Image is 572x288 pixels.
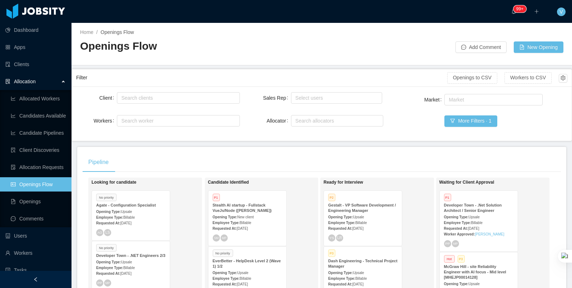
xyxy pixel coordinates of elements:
[328,282,352,286] strong: Requested At:
[11,109,66,123] a: icon: line-chartCandidates Available
[444,203,502,213] strong: Developer Town - .Net Solution Architect / Senior Engineer
[469,282,480,286] span: Upsale
[97,281,102,285] span: PP
[11,126,66,140] a: icon: line-chartCandidate Pipelines
[444,227,468,230] strong: Requested At:
[123,215,135,219] span: Billable
[121,94,232,101] div: Search clients
[5,79,10,84] i: icon: solution
[324,180,424,185] h1: Ready for Interview
[237,227,248,230] span: [DATE]
[222,236,226,239] span: MP
[11,177,66,192] a: icon: idcardOpenings Flow
[213,259,281,268] strong: EverBetter - HelpDesk Level 2 (Wave 1) 1/2
[240,221,251,225] span: Billable
[352,227,363,230] span: [DATE]
[213,277,240,280] strong: Employee Type:
[449,96,535,103] div: Market
[119,116,123,125] input: Workers
[444,282,469,286] strong: Opening Type:
[337,236,342,240] span: LR
[237,215,254,219] span: New client
[14,79,36,84] span: Allocation
[355,221,367,225] span: Billable
[5,229,66,243] a: icon: robotUsers
[5,40,66,54] a: icon: appstoreApps
[559,8,563,16] span: V
[447,72,497,84] button: Openings to CSV
[92,180,192,185] h1: Looking for candidate
[121,210,132,214] span: Upsale
[329,236,334,240] span: YS
[96,253,166,258] strong: Developer Town - .NET Engineers 2/3
[353,271,364,275] span: Upsale
[213,203,272,213] strong: Stealth AI startup - Fullstack VueJs/Node ([PERSON_NAME])
[94,118,117,124] label: Workers
[96,221,120,225] strong: Requested At:
[471,221,482,225] span: Billable
[213,282,237,286] strong: Requested At:
[328,249,335,257] span: P3
[96,272,120,275] strong: Requested At:
[263,95,291,101] label: Sales Rep
[469,215,480,219] span: Upsale
[444,194,451,201] span: P1
[120,221,131,225] span: [DATE]
[424,97,445,103] label: Market
[237,271,248,275] span: Upsale
[504,72,552,84] button: Workers to CSV
[458,255,465,263] span: P3
[447,95,450,104] input: Market
[96,29,98,35] span: /
[214,236,218,239] span: SM
[534,9,539,14] i: icon: plus
[96,244,117,252] span: No priority
[121,260,132,264] span: Upsale
[119,94,123,102] input: Client
[444,255,455,263] span: Hot
[468,227,479,230] span: [DATE]
[455,41,507,53] button: icon: messageAdd Comment
[352,282,363,286] span: [DATE]
[120,272,131,275] span: [DATE]
[11,212,66,226] a: icon: messageComments
[96,266,123,270] strong: Employee Type:
[11,160,66,174] a: icon: file-doneAllocation Requests
[105,230,110,234] span: LS
[213,271,237,275] strong: Opening Type:
[511,9,516,14] i: icon: bell
[355,277,367,280] span: Billable
[453,242,457,245] span: MP
[11,143,66,157] a: icon: file-searchClient Discoveries
[5,263,66,277] a: icon: profileTasks
[213,221,240,225] strong: Employee Type:
[445,242,450,245] span: PP
[439,180,539,185] h1: Waiting for Client Approval
[105,281,110,284] span: MP
[213,249,233,257] span: No priority
[123,266,135,270] span: Billable
[295,117,376,124] div: Search allocators
[444,115,497,127] button: icon: filterMore Filters · 1
[5,246,66,260] a: icon: userWorkers
[328,277,355,280] strong: Employee Type:
[213,227,237,230] strong: Requested At:
[353,215,364,219] span: Upsale
[83,152,114,172] div: Pipeline
[97,231,102,234] span: AO
[475,232,504,236] a: [PERSON_NAME]
[328,221,355,225] strong: Employee Type:
[328,203,396,213] strong: Gestalt - VP Software Development / Engineering Manager
[444,264,506,279] strong: McGraw Hill - site Reliability Engineer with AI focus - Mid level [MHEJP00014128]
[328,215,353,219] strong: Opening Type:
[213,215,237,219] strong: Opening Type:
[559,74,567,83] button: icon: setting
[11,91,66,106] a: icon: line-chartAllocated Workers
[213,194,220,201] span: P1
[80,29,93,35] a: Home
[80,39,322,54] h2: Openings Flow
[295,94,375,101] div: Select users
[328,227,352,230] strong: Requested At:
[208,180,308,185] h1: Candidate Identified
[240,277,251,280] span: Billable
